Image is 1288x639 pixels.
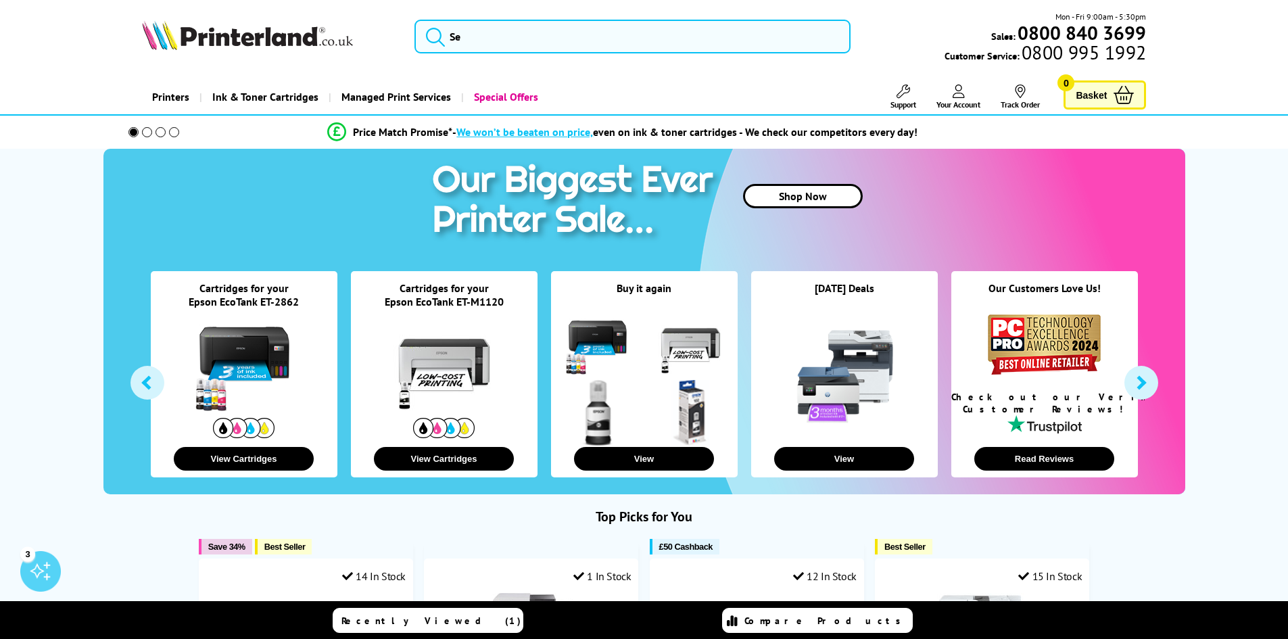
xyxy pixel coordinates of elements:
[890,85,916,110] a: Support
[199,80,329,114] a: Ink & Toner Cartridges
[212,80,318,114] span: Ink & Toner Cartridges
[793,569,857,583] div: 12 In Stock
[456,125,593,139] span: We won’t be beaten on price,
[1055,10,1146,23] span: Mon - Fri 9:00am - 5:30pm
[991,30,1016,43] span: Sales:
[333,608,523,633] a: Recently Viewed (1)
[951,281,1138,312] div: Our Customers Love Us!
[20,546,35,561] div: 3
[151,281,337,295] div: Cartridges for your
[452,125,917,139] div: - even on ink & toner cartridges - We check our competitors every day!
[936,85,980,110] a: Your Account
[890,99,916,110] span: Support
[374,447,514,471] button: View Cartridges
[1020,46,1146,59] span: 0800 995 1992
[255,539,312,554] button: Best Seller
[1018,20,1146,45] b: 0800 840 3699
[1064,80,1146,110] a: Basket 0
[1001,85,1040,110] a: Track Order
[617,281,671,295] a: Buy it again
[573,569,631,583] div: 1 In Stock
[142,20,398,53] a: Printerland Logo
[875,539,932,554] button: Best Seller
[461,80,548,114] a: Special Offers
[751,281,938,312] div: [DATE] Deals
[264,542,306,552] span: Best Seller
[974,447,1114,471] button: Read Reviews
[329,80,461,114] a: Managed Print Services
[342,569,406,583] div: 14 In Stock
[208,542,245,552] span: Save 34%
[650,539,719,554] button: £50 Cashback
[414,20,851,53] input: Se
[199,539,252,554] button: Save 34%
[425,149,727,255] img: printer sale
[110,120,1136,144] li: modal_Promise
[574,447,714,471] button: View
[945,46,1146,62] span: Customer Service:
[659,542,713,552] span: £50 Cashback
[884,542,926,552] span: Best Seller
[142,20,353,50] img: Printerland Logo
[1016,26,1146,39] a: 0800 840 3699
[189,295,299,308] a: Epson EcoTank ET-2862
[341,615,521,627] span: Recently Viewed (1)
[385,295,504,308] a: Epson EcoTank ET-M1120
[351,281,538,295] div: Cartridges for your
[1076,86,1107,104] span: Basket
[1018,569,1082,583] div: 15 In Stock
[936,99,980,110] span: Your Account
[1057,74,1074,91] span: 0
[353,125,452,139] span: Price Match Promise*
[951,391,1138,415] div: Check out our Verified Customer Reviews!
[774,447,914,471] button: View
[142,80,199,114] a: Printers
[743,184,863,208] a: Shop Now
[174,447,314,471] button: View Cartridges
[722,608,913,633] a: Compare Products
[744,615,908,627] span: Compare Products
